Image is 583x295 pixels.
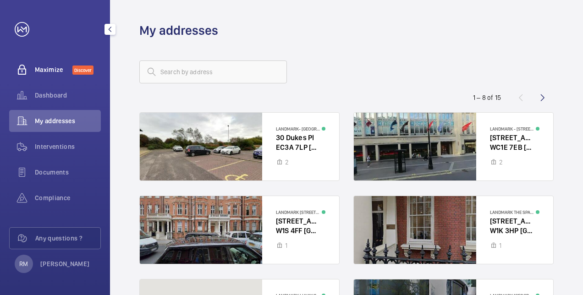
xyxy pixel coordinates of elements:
[35,168,101,177] span: Documents
[35,65,72,74] span: Maximize
[35,116,101,126] span: My addresses
[35,193,101,202] span: Compliance
[40,259,90,268] p: [PERSON_NAME]
[473,93,501,102] div: 1 – 8 of 15
[72,66,93,75] span: Discover
[35,142,101,151] span: Interventions
[35,234,100,243] span: Any questions ?
[35,91,101,100] span: Dashboard
[139,22,218,39] h1: My addresses
[139,60,287,83] input: Search by address
[19,259,28,268] p: RM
